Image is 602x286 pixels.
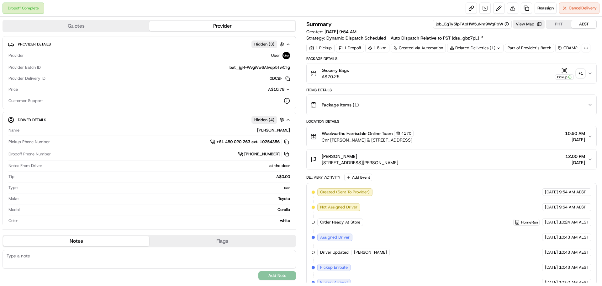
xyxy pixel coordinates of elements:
span: Provider [8,53,24,58]
span: 9:54 AM AEST [559,189,586,195]
span: [DATE] [545,219,558,225]
span: Created: [306,29,356,35]
span: Order Ready At Store [320,219,360,225]
span: Provider Details [18,42,51,47]
span: Uber [271,53,280,58]
div: Items Details [306,88,597,93]
button: job_EgTy5fpTApHW5uNm9WqPbW [436,21,509,27]
img: uber-new-logo.jpeg [283,52,290,59]
span: [DATE] 9:54 AM [325,29,356,35]
div: Strategy: [306,35,484,41]
div: A$0.00 [17,174,290,180]
div: 1 Dropoff [336,44,364,52]
span: Not Assigned Driver [320,204,357,210]
span: 10:24 AM AEST [559,219,589,225]
span: Package Items ( 1 ) [322,102,359,108]
button: A$10.78 [235,87,290,92]
a: Created via Automation [391,44,446,52]
div: CDAM2 [555,44,580,52]
span: A$10.78 [268,87,284,92]
span: A$70.25 [322,73,349,80]
span: Price [8,87,18,92]
a: +61 480 020 263 ext. 10254356 [210,138,290,145]
span: Hidden ( 3 ) [254,41,274,47]
button: Pickup [555,67,574,80]
span: Type [8,185,18,191]
button: Pickup+1 [555,67,585,80]
span: Pickup Arrived [320,280,348,285]
span: Hidden ( 4 ) [254,117,274,123]
button: AEST [571,20,596,28]
div: Corolla [22,207,290,213]
button: [PERSON_NAME][STREET_ADDRESS][PERSON_NAME]12:00 PM[DATE] [307,149,596,170]
button: Woolworths Harrisdale Online Team4170Cnr [PERSON_NAME] & [STREET_ADDRESS]10:50 AM[DATE] [307,126,596,147]
button: Provider [149,21,295,31]
span: Reassign [537,5,554,11]
span: Created (Sent To Provider) [320,189,370,195]
span: 10:43 AM AEST [559,250,589,255]
div: [PERSON_NAME] [22,127,290,133]
div: Related Deliveries (1) [447,44,504,52]
span: 10:50 AM [565,130,585,137]
div: 1.8 km [365,44,389,52]
div: Toyota [21,196,290,202]
span: Dropoff Phone Number [8,151,51,157]
span: [DATE] [545,280,558,285]
h3: Summary [306,21,332,27]
span: [PERSON_NAME] [354,250,387,255]
span: [DATE] [545,265,558,270]
button: Add Event [344,174,372,181]
div: + 1 [576,69,585,78]
span: Notes From Driver [8,163,42,169]
span: Model [8,207,20,213]
button: Notes [3,236,149,246]
span: Cancel Delivery [569,5,597,11]
span: bat_jgR-WvgiVw6AIvqp5TwCTg [230,65,290,70]
span: Driver Updated [320,250,349,255]
span: 10:43 AM AEST [559,265,589,270]
button: Hidden (3) [251,40,286,48]
span: [DATE] [565,159,585,166]
span: Pylon [62,22,76,27]
span: 10:50 AM AEST [559,280,589,285]
button: Driver DetailsHidden (4) [8,115,291,125]
span: Make [8,196,18,202]
button: Grocery BagsA$70.25Pickup+1 [307,63,596,84]
span: Provider Batch ID [8,65,41,70]
button: PHT [546,20,571,28]
span: Cnr [PERSON_NAME] & [STREET_ADDRESS] [322,137,414,143]
span: Grocery Bags [322,67,349,73]
span: Woolworths Harrisdale Online Team [322,130,393,137]
span: Tip [8,174,14,180]
button: View Map [513,20,545,29]
span: Customer Support [8,98,43,104]
span: [DATE] [545,235,558,240]
span: [DATE] [545,204,558,210]
span: Name [8,127,19,133]
button: Reassign [535,3,557,14]
span: Color [8,218,18,224]
button: CancelDelivery [559,3,599,14]
a: [PHONE_NUMBER] [238,151,290,158]
span: Assigned Driver [320,235,350,240]
span: 9:54 AM AEST [559,204,586,210]
span: Driver Details [18,117,46,122]
span: Provider Delivery ID [8,76,45,81]
div: Location Details [306,119,597,124]
button: Quotes [3,21,149,31]
div: at the door [45,163,290,169]
span: Dynamic Dispatch Scheduled - Auto Dispatch Relative to PST (dss_gbz7pL) [326,35,479,41]
div: white [21,218,290,224]
a: Dynamic Dispatch Scheduled - Auto Dispatch Relative to PST (dss_gbz7pL) [326,35,484,41]
span: +61 480 020 263 ext. 10254356 [216,139,280,145]
div: Pickup [555,74,574,80]
button: Hidden (4) [251,116,286,124]
div: Delivery Activity [306,175,341,180]
span: [DATE] [545,189,558,195]
span: HomeRun [521,220,538,225]
span: [DATE] [545,250,558,255]
span: Pickup Enroute [320,265,348,270]
div: car [20,185,290,191]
